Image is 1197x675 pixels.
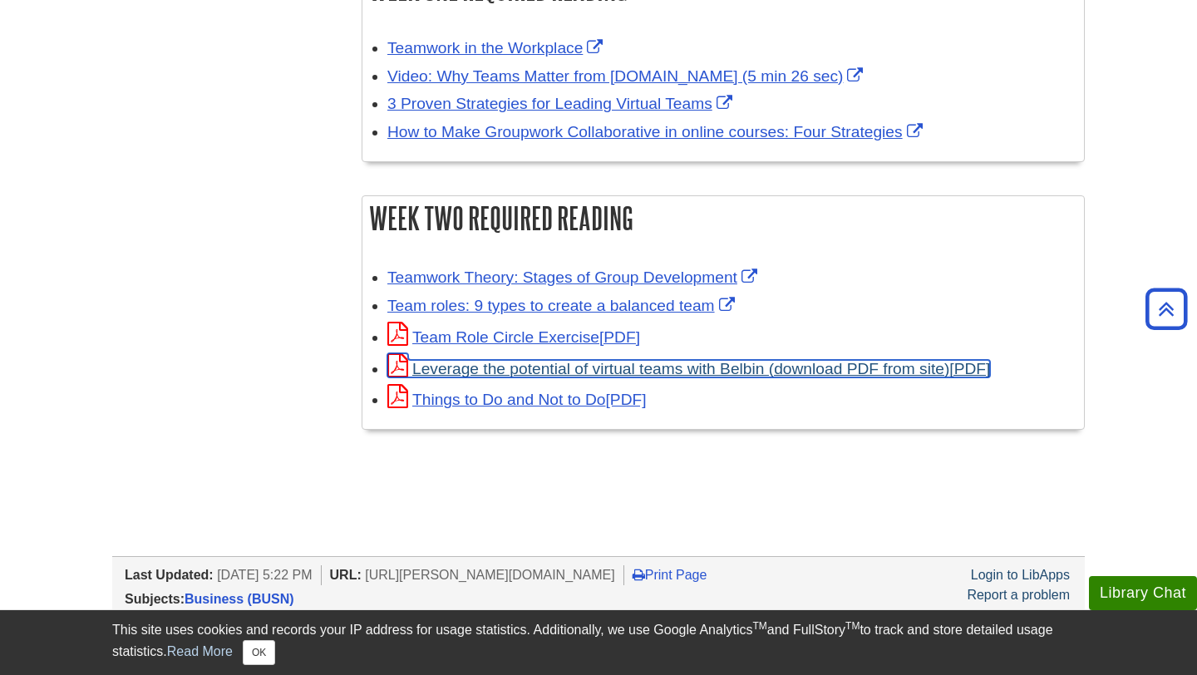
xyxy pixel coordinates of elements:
a: Link opens in new window [387,391,647,408]
span: URL: [330,568,362,582]
h2: Week Two Required Reading [362,196,1084,240]
a: Back to Top [1140,298,1193,320]
a: Link opens in new window [387,297,739,314]
a: Business (BUSN) [185,592,294,606]
a: Report a problem [967,588,1070,602]
a: Print Page [633,568,707,582]
sup: TM [752,620,766,632]
sup: TM [845,620,860,632]
button: Library Chat [1089,576,1197,610]
a: Link opens in new window [387,95,736,112]
span: [DATE] 5:22 PM [217,568,312,582]
a: Link opens in new window [387,328,640,346]
a: Link opens in new window [387,123,927,140]
span: Subjects: [125,592,185,606]
a: Read More [167,644,233,658]
div: This site uses cookies and records your IP address for usage statistics. Additionally, we use Goo... [112,620,1085,665]
i: Print Page [633,568,645,581]
button: Close [243,640,275,665]
a: Login to LibApps [971,568,1070,582]
span: [URL][PERSON_NAME][DOMAIN_NAME] [365,568,615,582]
a: Link opens in new window [387,67,867,85]
a: Link opens in new window [387,360,990,377]
a: Link opens in new window [387,39,607,57]
a: Link opens in new window [387,269,761,286]
span: Last Updated: [125,568,214,582]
